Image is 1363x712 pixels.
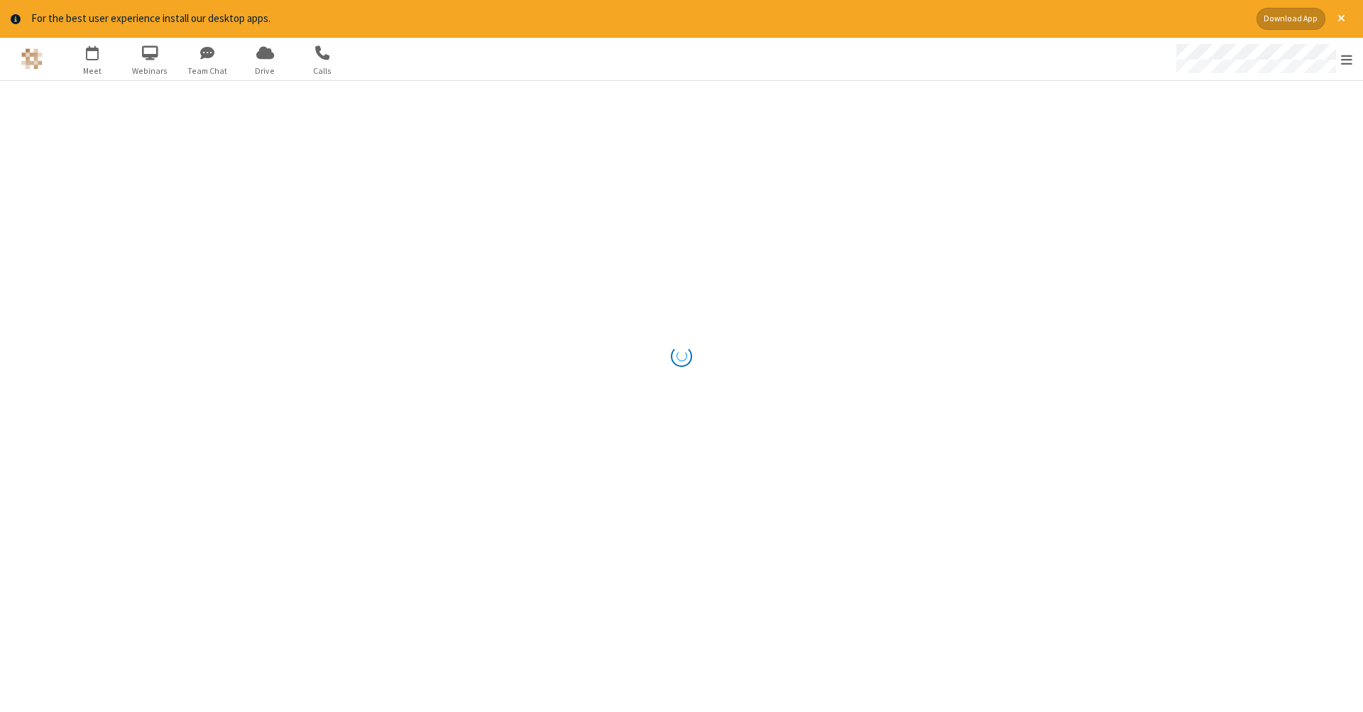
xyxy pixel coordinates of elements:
span: Calls [296,65,349,77]
button: Close alert [1330,8,1352,30]
span: Meet [66,65,119,77]
div: For the best user experience install our desktop apps. [31,11,1246,27]
img: QA Selenium DO NOT DELETE OR CHANGE [21,48,43,70]
button: Download App [1257,8,1325,30]
div: Open menu [1163,38,1363,80]
span: Drive [239,65,292,77]
button: Logo [5,38,58,80]
span: Team Chat [181,65,234,77]
span: Webinars [124,65,177,77]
